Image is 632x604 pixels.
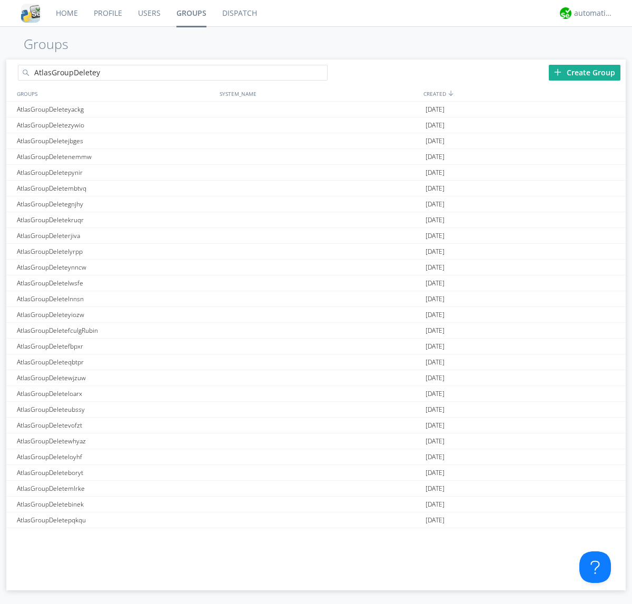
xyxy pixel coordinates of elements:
span: [DATE] [426,196,445,212]
img: cddb5a64eb264b2086981ab96f4c1ba7 [21,4,40,23]
div: AtlasGroupDeletezywio [14,117,217,133]
div: AtlasGroupDeleteboryt [14,465,217,480]
a: AtlasGroupDeleteboryt[DATE] [6,465,626,481]
span: [DATE] [426,149,445,165]
span: [DATE] [426,528,445,544]
a: AtlasGroupDeleteyiozw[DATE] [6,307,626,323]
a: AtlasGroupDeletejbges[DATE] [6,133,626,149]
div: SYSTEM_NAME [217,86,421,101]
a: AtlasGroupDeletembtvq[DATE] [6,181,626,196]
span: [DATE] [426,228,445,244]
div: GROUPS [14,86,214,101]
img: d2d01cd9b4174d08988066c6d424eccd [560,7,571,19]
a: AtlasGroupDeletepqkqu[DATE] [6,512,626,528]
div: CREATED [421,86,626,101]
span: [DATE] [426,433,445,449]
a: AtlasGroupDeletefculgRubin[DATE] [6,323,626,339]
div: AtlasGroupDeleteubssy [14,402,217,417]
a: AtlasGroupDeletekruqr[DATE] [6,212,626,228]
div: AtlasGroupDeletebinek [14,497,217,512]
a: AtlasGroupDeletewjzuw[DATE] [6,370,626,386]
div: AtlasGroupDeletelyrpp [14,244,217,259]
a: AtlasGroupDeleteloyhf[DATE] [6,449,626,465]
a: AtlasGroupDeletezzhov[DATE] [6,528,626,544]
div: AtlasGroupDeletefbpxr [14,339,217,354]
span: [DATE] [426,133,445,149]
a: AtlasGroupDeletepynir[DATE] [6,165,626,181]
span: [DATE] [426,354,445,370]
div: AtlasGroupDeletegnjhy [14,196,217,212]
span: [DATE] [426,418,445,433]
span: [DATE] [426,465,445,481]
iframe: Toggle Customer Support [579,551,611,583]
div: AtlasGroupDeletepynir [14,165,217,180]
span: [DATE] [426,181,445,196]
div: AtlasGroupDeletekruqr [14,212,217,227]
div: AtlasGroupDeletembtvq [14,181,217,196]
div: AtlasGroupDeletezzhov [14,528,217,543]
input: Search groups [18,65,328,81]
div: AtlasGroupDeleterjiva [14,228,217,243]
span: [DATE] [426,244,445,260]
div: AtlasGroupDeletejbges [14,133,217,148]
a: AtlasGroupDeletebinek[DATE] [6,497,626,512]
a: AtlasGroupDeletelyrpp[DATE] [6,244,626,260]
a: AtlasGroupDeletelwsfe[DATE] [6,275,626,291]
div: AtlasGroupDeletenemmw [14,149,217,164]
div: AtlasGroupDeleteynncw [14,260,217,275]
span: [DATE] [426,497,445,512]
span: [DATE] [426,102,445,117]
a: AtlasGroupDeletezywio[DATE] [6,117,626,133]
a: AtlasGroupDeleteyackg[DATE] [6,102,626,117]
a: AtlasGroupDeletevofzt[DATE] [6,418,626,433]
span: [DATE] [426,117,445,133]
span: [DATE] [426,402,445,418]
div: AtlasGroupDeletefculgRubin [14,323,217,338]
div: AtlasGroupDeletewjzuw [14,370,217,385]
span: [DATE] [426,370,445,386]
div: AtlasGroupDeletemlrke [14,481,217,496]
div: AtlasGroupDeleteloarx [14,386,217,401]
div: AtlasGroupDeleteloyhf [14,449,217,464]
span: [DATE] [426,307,445,323]
div: AtlasGroupDeleteqbtpr [14,354,217,370]
div: automation+atlas [574,8,614,18]
span: [DATE] [426,165,445,181]
span: [DATE] [426,386,445,402]
span: [DATE] [426,260,445,275]
div: AtlasGroupDeletevofzt [14,418,217,433]
a: AtlasGroupDeleteloarx[DATE] [6,386,626,402]
div: AtlasGroupDeletelwsfe [14,275,217,291]
a: AtlasGroupDeleteqbtpr[DATE] [6,354,626,370]
a: AtlasGroupDeletemlrke[DATE] [6,481,626,497]
a: AtlasGroupDeletefbpxr[DATE] [6,339,626,354]
a: AtlasGroupDeletewhyaz[DATE] [6,433,626,449]
a: AtlasGroupDeletelnnsn[DATE] [6,291,626,307]
div: Create Group [549,65,620,81]
a: AtlasGroupDeleteubssy[DATE] [6,402,626,418]
a: AtlasGroupDeletenemmw[DATE] [6,149,626,165]
span: [DATE] [426,339,445,354]
div: AtlasGroupDeleteyiozw [14,307,217,322]
span: [DATE] [426,212,445,228]
span: [DATE] [426,512,445,528]
span: [DATE] [426,323,445,339]
a: AtlasGroupDeletegnjhy[DATE] [6,196,626,212]
span: [DATE] [426,481,445,497]
span: [DATE] [426,291,445,307]
div: AtlasGroupDeletepqkqu [14,512,217,528]
div: AtlasGroupDeletelnnsn [14,291,217,306]
a: AtlasGroupDeleteynncw[DATE] [6,260,626,275]
div: AtlasGroupDeletewhyaz [14,433,217,449]
div: AtlasGroupDeleteyackg [14,102,217,117]
img: plus.svg [554,68,561,76]
a: AtlasGroupDeleterjiva[DATE] [6,228,626,244]
span: [DATE] [426,275,445,291]
span: [DATE] [426,449,445,465]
